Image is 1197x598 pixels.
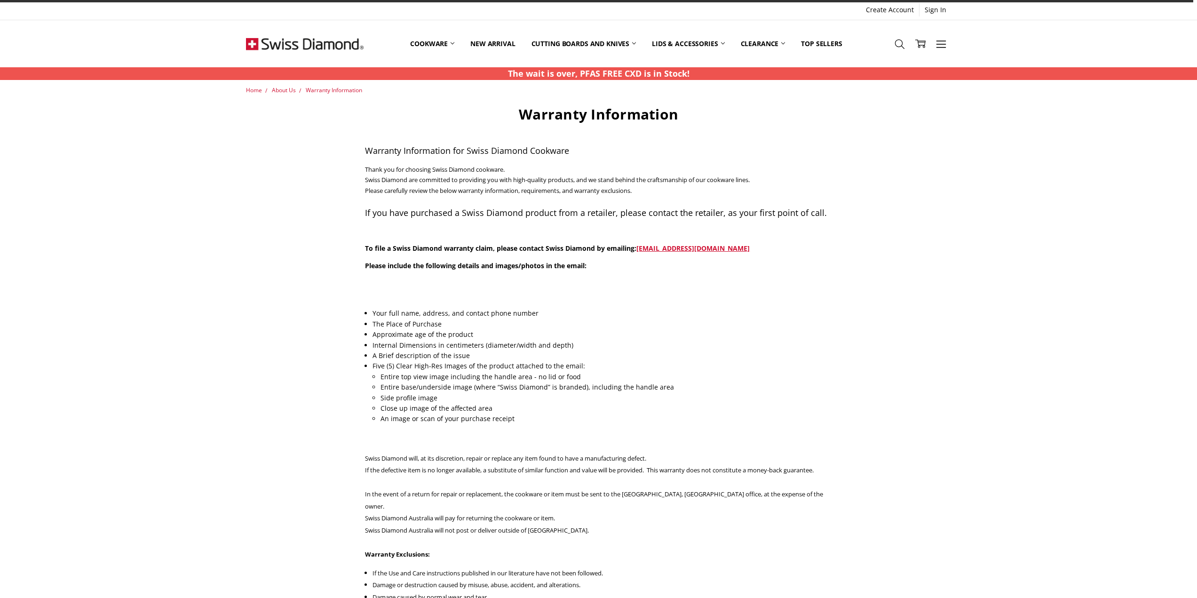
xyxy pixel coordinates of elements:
[402,23,462,64] a: Cookware
[381,414,832,424] li: An image or scan of your purchase receipt
[246,20,364,67] img: Free Shipping On Every Order
[636,244,750,253] a: [EMAIL_ADDRESS][DOMAIN_NAME]
[365,550,430,558] span: Warranty Exclusions:
[508,67,690,80] p: The wait is over, PFAS FREE CXD is in Stock!
[644,23,732,64] a: Lids & Accessories
[373,329,832,340] li: Approximate age of the product
[373,340,832,351] li: Internal Dimensions in centimeters (diameter/width and depth)
[365,244,750,253] strong: To file a Swiss Diamond warranty claim, please contact Swiss Diamond by emailing:
[381,393,832,403] li: Side profile image
[373,319,832,329] li: The Place of Purchase
[373,581,580,589] span: Damage or destruction caused by misuse, abuse, accident, and alterations.
[365,454,823,535] span: Swiss Diamond will, at its discretion, repair or replace any item found to have a manufacturing d...
[381,382,832,392] li: Entire base/underside image (where “Swiss Diamond” is branded), including the handle area
[793,23,850,64] a: Top Sellers
[381,403,832,414] li: Close up image of the affected area
[523,23,644,64] a: Cutting boards and knives
[373,569,603,577] span: If the Use and Care instructions published in our literature have not been followed.
[365,145,569,156] span: Warranty Information for Swiss Diamond Cookware
[733,23,793,64] a: Clearance
[381,372,832,382] li: Entire top view image including the handle area - no lid or food
[365,207,827,218] span: If you have purchased a Swiss Diamond product from a retailer, please contact the retailer, as yo...
[306,86,362,94] a: Warranty Information
[861,3,919,16] a: Create Account
[920,3,951,16] a: Sign In
[373,351,832,361] li: A Brief description of the issue
[246,86,262,94] a: Home
[365,105,832,123] h1: Warranty Information
[365,261,587,270] strong: Please include the following details and images/photos in the email:
[373,361,832,424] li: Five (5) Clear High-Res Images of the product attached to the email:
[373,308,832,319] li: Your full name, address, and contact phone number
[272,86,296,94] a: About Us
[462,23,523,64] a: New arrival
[365,165,827,218] span: Thank you for choosing Swiss Diamond cookware. Swiss Diamond are committed to providing you with ...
